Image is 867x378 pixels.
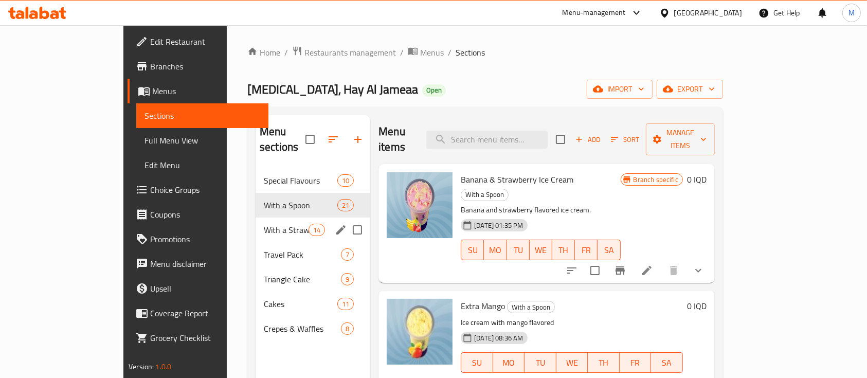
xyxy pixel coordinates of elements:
span: 14 [309,225,324,235]
button: FR [575,240,598,260]
span: WE [534,243,548,258]
span: TU [529,355,552,370]
span: Manage items [654,127,707,152]
span: 1.0.0 [155,360,171,373]
nav: Menu sections [256,164,370,345]
span: Special Flavours [264,174,337,187]
div: [GEOGRAPHIC_DATA] [674,7,742,19]
span: MO [488,243,502,258]
span: Branches [150,60,260,73]
h2: Menu sections [260,124,305,155]
span: Open [422,86,446,95]
span: Coverage Report [150,307,260,319]
span: Select section [550,129,571,150]
div: items [337,174,354,187]
button: TH [552,240,575,260]
span: Edit Restaurant [150,35,260,48]
span: [MEDICAL_DATA], Hay Al Jameaa [247,78,418,101]
button: SA [598,240,620,260]
div: Special Flavours10 [256,168,370,193]
span: WE [561,355,584,370]
span: SU [465,243,480,258]
li: / [448,46,451,59]
span: Travel Pack [264,248,341,261]
div: Triangle Cake [264,273,341,285]
div: Cakes [264,298,337,310]
span: 10 [338,176,353,186]
a: Edit menu item [641,264,653,277]
div: With a Spoon21 [256,193,370,218]
div: items [341,322,354,335]
span: Restaurants management [304,46,396,59]
span: Sort [611,134,639,146]
span: Full Menu View [144,134,260,147]
span: Menus [152,85,260,97]
span: [DATE] 08:36 AM [470,333,527,343]
span: 21 [338,201,353,210]
span: 11 [338,299,353,309]
div: Triangle Cake9 [256,267,370,292]
button: FR [620,352,652,373]
h6: 0 IQD [687,299,707,313]
span: TU [511,243,526,258]
span: With a Spoon [264,199,337,211]
span: Upsell [150,282,260,295]
span: FR [579,243,593,258]
div: items [337,298,354,310]
div: Travel Pack7 [256,242,370,267]
h2: Menu items [378,124,414,155]
a: Menus [128,79,268,103]
button: WE [556,352,588,373]
img: Banana & Strawberry Ice Cream [387,172,453,238]
span: 8 [341,324,353,334]
span: Banana & Strawberry Ice Cream [461,172,573,187]
button: SU [461,352,493,373]
div: Open [422,84,446,97]
button: TH [588,352,620,373]
span: Choice Groups [150,184,260,196]
span: Branch specific [629,175,682,185]
span: Sections [456,46,485,59]
button: TU [507,240,530,260]
button: Branch-specific-item [608,258,633,283]
span: Edit Menu [144,159,260,171]
span: Crepes & Waffles [264,322,341,335]
div: With a Spoon [507,301,555,313]
h6: 0 IQD [687,172,707,187]
button: show more [686,258,711,283]
li: / [400,46,404,59]
span: Coupons [150,208,260,221]
div: items [341,273,354,285]
span: [DATE] 01:35 PM [470,221,527,230]
a: Upsell [128,276,268,301]
a: Branches [128,54,268,79]
a: Choice Groups [128,177,268,202]
img: Extra Mango [387,299,453,365]
svg: Show Choices [692,264,705,277]
a: Full Menu View [136,128,268,153]
div: Cakes11 [256,292,370,316]
span: Sort items [604,132,646,148]
span: 9 [341,275,353,284]
span: With a Spoon [508,301,554,313]
span: Version: [129,360,154,373]
span: Menus [420,46,444,59]
span: SA [602,243,616,258]
button: SU [461,240,484,260]
p: Banana and strawberry flavored ice cream. [461,204,620,217]
button: export [657,80,723,99]
span: Add item [571,132,604,148]
button: Add [571,132,604,148]
button: SA [651,352,683,373]
span: With a Straw [264,224,309,236]
a: Menu disclaimer [128,251,268,276]
span: Select all sections [299,129,321,150]
button: MO [484,240,507,260]
span: Extra Mango [461,298,505,314]
span: With a Spoon [461,189,508,201]
div: items [341,248,354,261]
button: import [587,80,653,99]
